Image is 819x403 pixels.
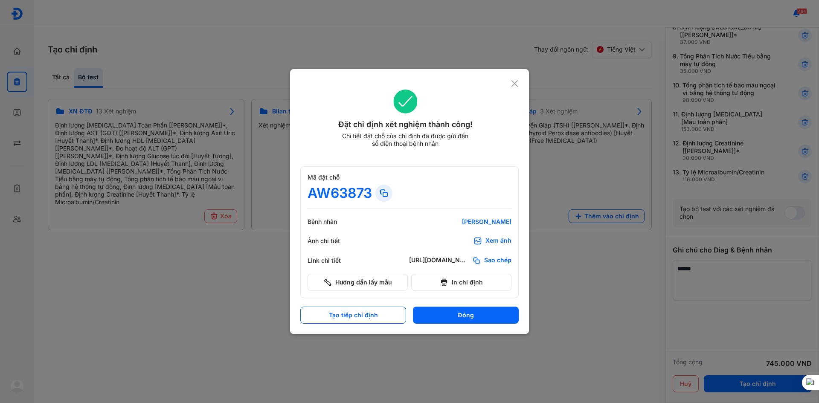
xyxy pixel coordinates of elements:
div: Bệnh nhân [308,218,359,226]
div: Ảnh chi tiết [308,237,359,245]
div: Đặt chỉ định xét nghiệm thành công! [300,119,511,130]
div: Xem ảnh [485,237,511,245]
button: Hướng dẫn lấy mẫu [308,274,408,291]
div: Link chi tiết [308,257,359,264]
div: AW63873 [308,185,372,202]
div: Mã đặt chỗ [308,174,511,181]
button: Đóng [413,307,519,324]
div: [PERSON_NAME] [409,218,511,226]
span: Sao chép [484,256,511,265]
button: In chỉ định [411,274,511,291]
div: Chi tiết đặt chỗ của chỉ định đã được gửi đến số điện thoại bệnh nhân [338,132,472,148]
div: [URL][DOMAIN_NAME] [409,256,469,265]
button: Tạo tiếp chỉ định [300,307,406,324]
